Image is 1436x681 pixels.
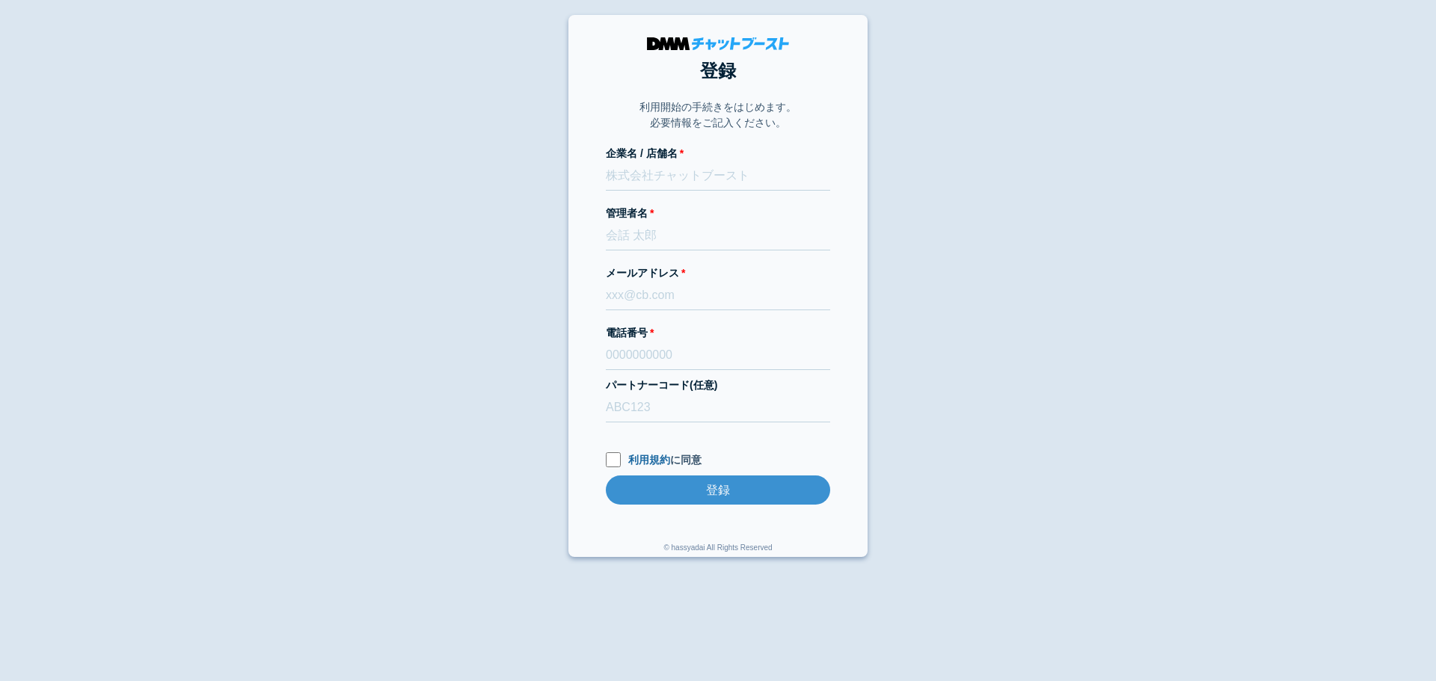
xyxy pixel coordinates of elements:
img: DMMチャットブースト [647,37,789,50]
a: 利用規約 [628,454,670,466]
label: 電話番号 [606,325,830,341]
input: 登録 [606,475,830,505]
input: 利用規約に同意 [606,452,621,467]
h1: 登録 [606,58,830,84]
p: 利用開始の手続きをはじめます。 必要情報をご記入ください。 [639,99,797,131]
input: xxx@cb.com [606,281,830,310]
label: 管理者名 [606,206,830,221]
label: 企業名 / 店舗名 [606,146,830,161]
input: 株式会社チャットブースト [606,161,830,191]
label: に同意 [606,452,830,468]
input: 0000000000 [606,341,830,370]
div: © hassyadai All Rights Reserved [663,542,772,557]
input: ABC123 [606,393,830,422]
label: パートナーコード(任意) [606,378,830,393]
label: メールアドレス [606,265,830,281]
input: 会話 太郎 [606,221,830,250]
